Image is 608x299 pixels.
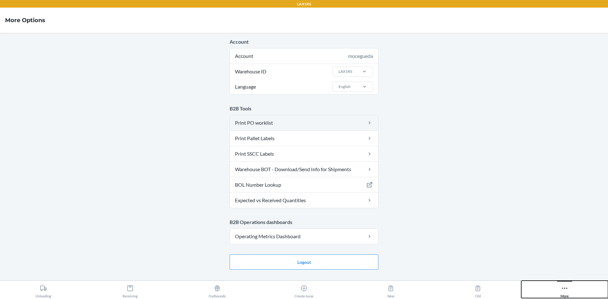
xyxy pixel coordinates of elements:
div: mocegueda [348,52,373,60]
p: LAX1RS [297,1,311,7]
div: Outbounds [209,282,226,298]
p: B2B Tools [230,105,378,112]
button: Create Issue [261,281,347,298]
div: Create Issue [294,282,313,298]
p: Account [230,38,378,46]
a: Operating Metrics Dashboard [230,229,378,244]
a: Expected vs Received Quantities [230,193,378,208]
button: Outbounds [174,281,261,298]
button: More [521,281,608,298]
h4: More Options [5,16,45,24]
div: Receiving [123,282,138,298]
a: BOL Number Lookup [230,177,378,192]
button: Logout [230,254,378,270]
div: Account [230,48,378,64]
button: Receiving [87,281,174,298]
div: Old [474,282,481,298]
div: Unloading [35,282,51,298]
button: New [347,281,434,298]
a: Warehouse BOT - Download/Send Info for Shipments [230,162,378,177]
button: Old [434,281,521,298]
span: Warehouse ID [234,64,267,79]
p: B2B Operations dashboards [230,218,378,226]
span: Language [234,79,257,94]
a: Print PO worklist [230,115,378,130]
a: Print Pallet Labels [230,131,378,146]
a: Print SSCC Labels [230,146,378,161]
div: More [560,282,569,298]
div: New [387,282,395,298]
div: LAX1RS [339,69,352,74]
div: English [339,84,351,90]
